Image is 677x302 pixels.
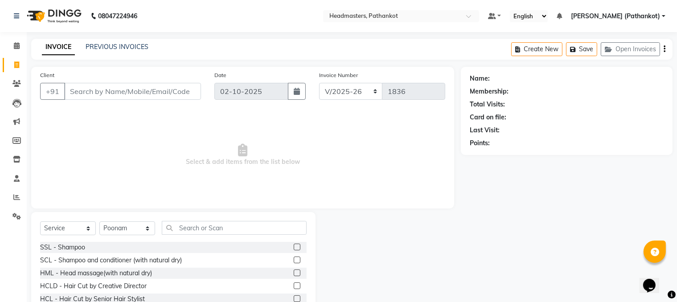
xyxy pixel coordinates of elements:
[214,71,226,79] label: Date
[566,42,597,56] button: Save
[40,282,147,291] div: HCLD - Hair Cut by Creative Director
[42,39,75,55] a: INVOICE
[601,42,660,56] button: Open Invoices
[40,256,182,265] div: SCL - Shampoo and conditioner (with natural dry)
[470,126,500,135] div: Last Visit:
[470,100,505,109] div: Total Visits:
[162,221,307,235] input: Search or Scan
[86,43,148,51] a: PREVIOUS INVOICES
[40,110,445,200] span: Select & add items from the list below
[64,83,201,100] input: Search by Name/Mobile/Email/Code
[40,71,54,79] label: Client
[470,87,509,96] div: Membership:
[571,12,660,21] span: [PERSON_NAME] (Pathankot)
[511,42,562,56] button: Create New
[98,4,137,29] b: 08047224946
[40,243,85,252] div: SSL - Shampoo
[40,269,152,278] div: HML - Head massage(with natural dry)
[470,74,490,83] div: Name:
[470,113,506,122] div: Card on file:
[319,71,358,79] label: Invoice Number
[40,83,65,100] button: +91
[470,139,490,148] div: Points:
[23,4,84,29] img: logo
[640,266,668,293] iframe: chat widget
